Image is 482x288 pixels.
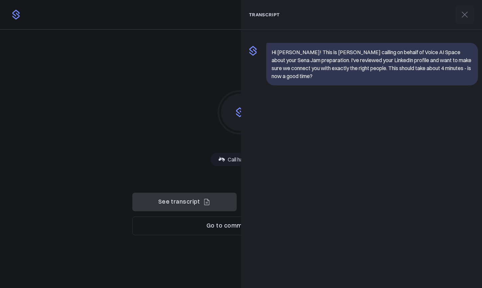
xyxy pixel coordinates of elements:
[249,11,280,18] h5: TRANSCRIPT
[132,217,347,235] button: Go to community page
[272,48,473,80] p: Hi [PERSON_NAME]! This is [PERSON_NAME] calling on behalf of Voice AI Space about your Sena Jam p...
[132,222,347,229] a: Go to community page
[11,9,21,20] img: logo.png
[158,197,200,207] span: See transcript
[228,155,261,163] p: Call has ended
[132,193,237,211] button: See transcript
